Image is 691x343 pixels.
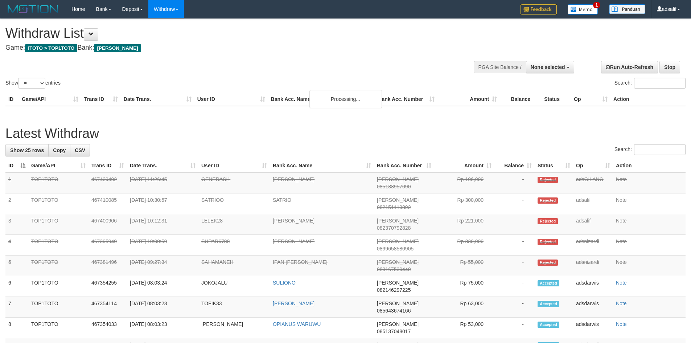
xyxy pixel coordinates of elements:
[541,93,571,106] th: Status
[198,159,270,172] th: User ID: activate to sort column ascending
[377,197,419,203] span: [PERSON_NAME]
[89,256,127,276] td: 467381496
[198,256,270,276] td: SAHAMANEH
[538,260,558,266] span: Rejected
[377,225,411,231] span: Copy 082370792828 to clipboard
[494,214,535,235] td: -
[538,280,559,286] span: Accepted
[616,197,627,203] a: Note
[573,276,613,297] td: adsdarwis
[5,93,19,106] th: ID
[521,4,557,15] img: Feedback.jpg
[127,172,198,193] td: [DATE] 11:26:45
[28,214,89,235] td: TOP1TOTO
[437,93,500,106] th: Amount
[573,235,613,256] td: adsnizardi
[573,256,613,276] td: adsnizardi
[377,301,419,306] span: [PERSON_NAME]
[309,90,382,108] div: Processing...
[538,218,558,224] span: Rejected
[194,93,268,106] th: User ID
[573,318,613,338] td: adsdarwis
[377,321,419,327] span: [PERSON_NAME]
[5,193,28,214] td: 2
[377,246,414,252] span: Copy 0899658580905 to clipboard
[573,214,613,235] td: adsalif
[616,259,627,265] a: Note
[434,214,494,235] td: Rp 221,000
[377,238,419,244] span: [PERSON_NAME]
[127,193,198,214] td: [DATE] 10:30:57
[434,297,494,318] td: Rp 63,000
[573,297,613,318] td: adsdarwis
[89,159,127,172] th: Trans ID: activate to sort column ascending
[5,172,28,193] td: 1
[568,4,598,15] img: Button%20Memo.svg
[659,61,680,73] a: Stop
[273,301,314,306] a: [PERSON_NAME]
[616,176,627,182] a: Note
[616,280,627,286] a: Note
[5,235,28,256] td: 4
[127,214,198,235] td: [DATE] 10:12:31
[127,276,198,297] td: [DATE] 08:03:24
[377,176,419,182] span: [PERSON_NAME]
[89,214,127,235] td: 467400906
[434,318,494,338] td: Rp 53,000
[5,214,28,235] td: 3
[28,172,89,193] td: TOP1TOTO
[634,144,686,155] input: Search:
[75,147,85,153] span: CSV
[494,193,535,214] td: -
[198,214,270,235] td: LELEK28
[89,193,127,214] td: 467410085
[616,301,627,306] a: Note
[494,256,535,276] td: -
[377,308,411,314] span: Copy 085643674166 to clipboard
[434,256,494,276] td: Rp 55,000
[377,266,411,272] span: Copy 083167530440 to clipboard
[18,78,45,89] select: Showentries
[494,276,535,297] td: -
[5,44,453,52] h4: Game: Bank:
[5,159,28,172] th: ID: activate to sort column descending
[25,44,77,52] span: ITOTO > TOP1TOTO
[127,235,198,256] td: [DATE] 10:00:59
[28,193,89,214] td: TOP1TOTO
[127,318,198,338] td: [DATE] 08:03:23
[474,61,526,73] div: PGA Site Balance /
[81,93,121,106] th: Trans ID
[127,297,198,318] td: [DATE] 08:03:23
[434,159,494,172] th: Amount: activate to sort column ascending
[273,259,328,265] a: IPAN [PERSON_NAME]
[89,172,127,193] td: 467439402
[5,126,686,141] h1: Latest Withdraw
[94,44,141,52] span: [PERSON_NAME]
[5,4,61,15] img: MOTION_logo.png
[434,193,494,214] td: Rp 300,000
[494,235,535,256] td: -
[377,328,411,334] span: Copy 085137048017 to clipboard
[609,4,645,14] img: panduan.png
[377,259,419,265] span: [PERSON_NAME]
[531,64,565,70] span: None selected
[70,144,90,156] a: CSV
[494,172,535,193] td: -
[270,159,374,172] th: Bank Acc. Name: activate to sort column ascending
[434,276,494,297] td: Rp 75,000
[601,61,658,73] a: Run Auto-Refresh
[377,287,411,293] span: Copy 082146297225 to clipboard
[5,297,28,318] td: 7
[198,276,270,297] td: JOKOJALU
[616,321,627,327] a: Note
[573,172,613,193] td: adsGILANG
[377,218,419,224] span: [PERSON_NAME]
[127,159,198,172] th: Date Trans.: activate to sort column ascending
[500,93,541,106] th: Balance
[616,218,627,224] a: Note
[273,176,314,182] a: [PERSON_NAME]
[28,159,89,172] th: Game/API: activate to sort column ascending
[5,256,28,276] td: 5
[48,144,70,156] a: Copy
[28,276,89,297] td: TOP1TOTO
